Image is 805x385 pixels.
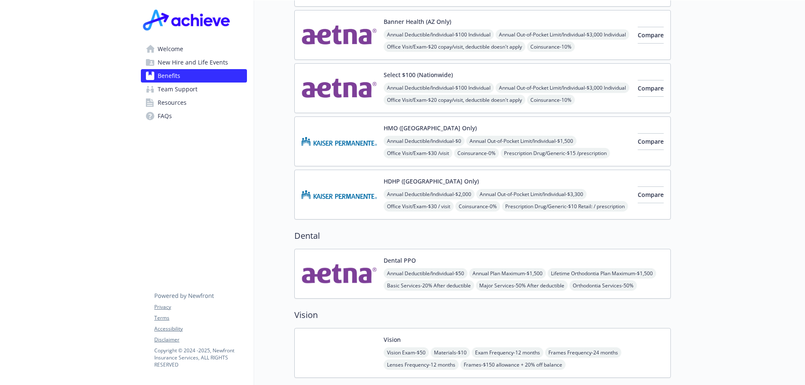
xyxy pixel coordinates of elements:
[384,29,494,40] span: Annual Deductible/Individual - $100 Individual
[496,83,629,93] span: Annual Out-of-Pocket Limit/Individual - $3,000 Individual
[294,230,671,242] h2: Dental
[638,137,664,145] span: Compare
[154,347,247,368] p: Copyright © 2024 - 2025 , Newfront Insurance Services, ALL RIGHTS RESERVED
[545,347,621,358] span: Frames Frequency - 24 months
[638,186,664,203] button: Compare
[301,256,377,292] img: Aetna Inc carrier logo
[454,148,499,158] span: Coinsurance - 0%
[301,335,377,371] img: Vision Service Plan carrier logo
[141,96,247,109] a: Resources
[384,189,475,199] span: Annual Deductible/Individual - $2,000
[502,201,628,212] span: Prescription Drug/Generic - $10 Retail: / prescription
[141,42,247,56] a: Welcome
[638,191,664,199] span: Compare
[476,189,587,199] span: Annual Out-of-Pocket Limit/Individual - $3,300
[501,148,610,158] span: Prescription Drug/Generic - $15 /prescription
[141,69,247,83] a: Benefits
[384,335,401,344] button: Vision
[158,109,172,123] span: FAQs
[455,201,500,212] span: Coinsurance - 0%
[384,280,474,291] span: Basic Services - 20% After deductible
[466,136,576,146] span: Annual Out-of-Pocket Limit/Individual - $1,500
[384,17,451,26] button: Banner Health (AZ Only)
[638,133,664,150] button: Compare
[384,41,525,52] span: Office Visit/Exam - $20 copay/visit, deductible doesn't apply
[301,17,377,53] img: Aetna Inc carrier logo
[158,83,197,96] span: Team Support
[384,268,467,279] span: Annual Deductible/Individual - $50
[154,325,247,333] a: Accessibility
[638,80,664,97] button: Compare
[384,177,479,186] button: HDHP ([GEOGRAPHIC_DATA] Only)
[301,177,377,212] img: Kaiser Permanente Insurance Company carrier logo
[638,27,664,44] button: Compare
[158,56,228,69] span: New Hire and Life Events
[384,148,452,158] span: Office Visit/Exam - $30 /visit
[469,268,546,279] span: Annual Plan Maximum - $1,500
[154,303,247,311] a: Privacy
[158,96,187,109] span: Resources
[638,84,664,92] span: Compare
[384,83,494,93] span: Annual Deductible/Individual - $100 Individual
[301,124,377,159] img: Kaiser Permanente Insurance Company carrier logo
[384,70,453,79] button: Select $100 (Nationwide)
[472,347,543,358] span: Exam Frequency - 12 months
[141,83,247,96] a: Team Support
[158,69,180,83] span: Benefits
[527,95,575,105] span: Coinsurance - 10%
[638,31,664,39] span: Compare
[548,268,656,279] span: Lifetime Orthodontia Plan Maximum - $1,500
[154,314,247,322] a: Terms
[527,41,575,52] span: Coinsurance - 10%
[384,124,477,132] button: HMO ([GEOGRAPHIC_DATA] Only)
[431,347,470,358] span: Materials - $10
[384,359,459,370] span: Lenses Frequency - 12 months
[384,136,465,146] span: Annual Deductible/Individual - $0
[384,347,429,358] span: Vision Exam - $50
[384,256,416,265] button: Dental PPO
[460,359,566,370] span: Frames - $150 allowance + 20% off balance
[154,336,247,344] a: Disclaimer
[384,201,454,212] span: Office Visit/Exam - $30 / visit
[141,109,247,123] a: FAQs
[301,70,377,106] img: Aetna Inc carrier logo
[476,280,568,291] span: Major Services - 50% After deductible
[569,280,637,291] span: Orthodontia Services - 50%
[496,29,629,40] span: Annual Out-of-Pocket Limit/Individual - $3,000 Individual
[294,309,671,321] h2: Vision
[384,95,525,105] span: Office Visit/Exam - $20 copay/visit, deductible doesn't apply
[158,42,183,56] span: Welcome
[141,56,247,69] a: New Hire and Life Events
